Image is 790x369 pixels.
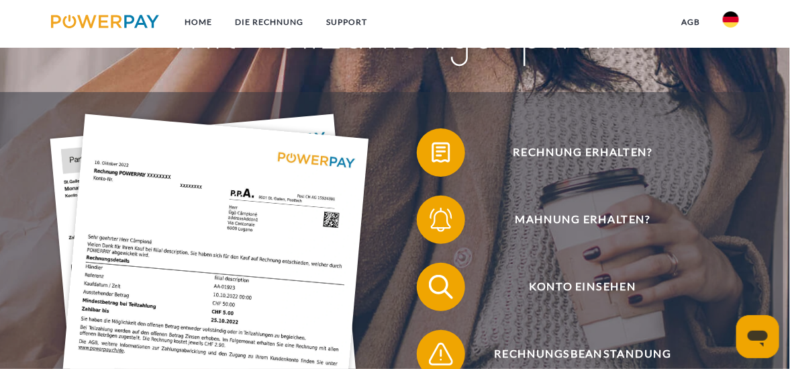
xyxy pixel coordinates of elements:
[736,315,779,358] iframe: Schaltfläche zum Öffnen des Messaging-Fensters
[417,263,731,311] button: Konto einsehen
[399,260,748,314] a: Konto einsehen
[399,193,748,247] a: Mahnung erhalten?
[417,128,731,177] button: Rechnung erhalten?
[435,128,731,177] span: Rechnung erhalten?
[417,196,731,244] button: Mahnung erhalten?
[426,205,456,235] img: qb_bell.svg
[435,196,731,244] span: Mahnung erhalten?
[426,272,456,302] img: qb_search.svg
[723,11,739,28] img: de
[670,10,711,34] a: agb
[426,138,456,168] img: qb_bill.svg
[173,10,224,34] a: Home
[435,263,731,311] span: Konto einsehen
[399,126,748,179] a: Rechnung erhalten?
[315,10,379,34] a: SUPPORT
[51,15,159,28] img: logo-powerpay.svg
[224,10,315,34] a: DIE RECHNUNG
